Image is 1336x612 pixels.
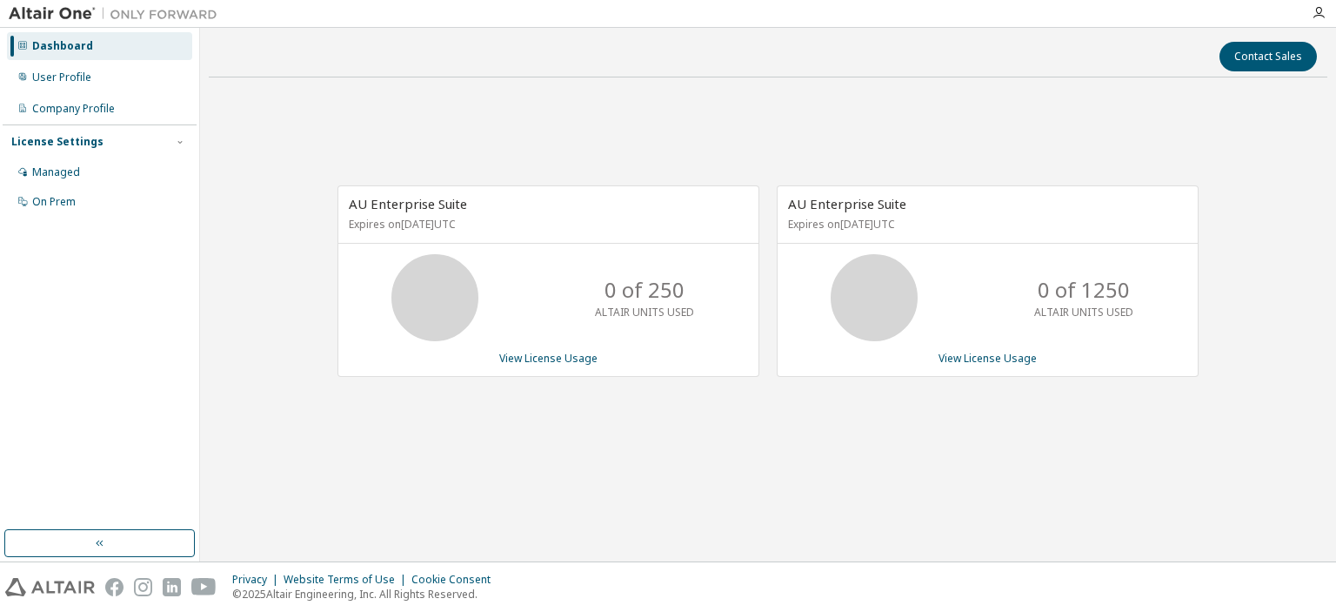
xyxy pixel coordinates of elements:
p: 0 of 1250 [1038,275,1130,305]
div: Cookie Consent [411,573,501,587]
div: Company Profile [32,102,115,116]
div: On Prem [32,195,76,209]
span: AU Enterprise Suite [349,195,467,212]
img: altair_logo.svg [5,578,95,596]
div: User Profile [32,71,91,84]
span: AU Enterprise Suite [788,195,906,212]
p: © 2025 Altair Engineering, Inc. All Rights Reserved. [232,587,501,602]
img: facebook.svg [105,578,124,596]
p: 0 of 250 [605,275,685,305]
img: Altair One [9,5,226,23]
div: Managed [32,165,80,179]
button: Contact Sales [1219,42,1317,71]
img: linkedin.svg [163,578,181,596]
div: Dashboard [32,39,93,53]
div: Website Terms of Use [284,573,411,587]
img: instagram.svg [134,578,152,596]
a: View License Usage [499,351,598,366]
a: View License Usage [939,351,1037,366]
img: youtube.svg [191,578,217,596]
p: ALTAIR UNITS USED [595,305,694,319]
div: Privacy [232,573,284,587]
p: Expires on [DATE] UTC [349,217,744,232]
div: License Settings [11,135,104,149]
p: Expires on [DATE] UTC [788,217,1183,232]
p: ALTAIR UNITS USED [1034,305,1133,319]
